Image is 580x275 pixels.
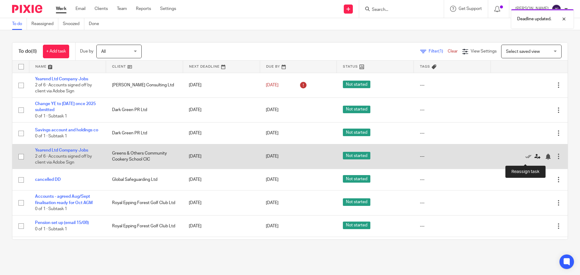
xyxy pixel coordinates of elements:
[101,50,106,54] span: All
[136,6,151,12] a: Reports
[35,102,96,112] a: Change YE to [DATE] once 2025 submitted
[35,221,89,225] a: Pension set up (email 15/08)
[106,123,183,144] td: Dark Green PR Ltd
[420,107,485,113] div: ---
[106,237,183,262] td: [PERSON_NAME]'s Cards Ltd
[31,18,58,30] a: Reassigned
[35,177,61,182] a: cancelled DD
[420,200,485,206] div: ---
[80,48,93,54] p: Due by
[160,6,176,12] a: Settings
[183,98,260,122] td: [DATE]
[106,190,183,215] td: Royal Epping Forest Golf Club Ltd
[35,194,93,205] a: Accounts - agreed Aug/Sept finalisation ready for Oct AGM
[420,177,485,183] div: ---
[35,77,88,81] a: Yearend Ltd Company Jobs
[343,81,370,88] span: Not started
[266,154,279,158] span: [DATE]
[420,82,485,88] div: ---
[343,129,370,136] span: Not started
[183,215,260,237] td: [DATE]
[552,4,561,14] img: svg%3E
[420,223,485,229] div: ---
[183,237,260,262] td: [DATE]
[35,207,67,211] span: 0 of 1 · Subtask 1
[35,114,67,118] span: 0 of 1 · Subtask 1
[266,131,279,135] span: [DATE]
[89,18,104,30] a: Done
[35,154,92,165] span: 2 of 6 · Accounts signed off by client via Adobe Sign
[12,18,27,30] a: To do
[438,49,443,53] span: (1)
[35,227,67,231] span: 0 of 1 · Subtask 1
[517,16,551,22] p: Deadline updated.
[420,153,485,159] div: ---
[106,98,183,122] td: Dark Green PR Ltd
[43,45,69,58] a: + Add task
[12,5,42,13] img: Pixie
[448,49,458,53] a: Clear
[183,123,260,144] td: [DATE]
[266,201,279,205] span: [DATE]
[471,49,497,53] span: View Settings
[266,177,279,182] span: [DATE]
[183,73,260,98] td: [DATE]
[266,224,279,228] span: [DATE]
[343,106,370,113] span: Not started
[35,83,92,94] span: 2 of 6 · Accounts signed off by client via Adobe Sign
[106,73,183,98] td: [PERSON_NAME] Consulting Ltd
[18,48,37,55] h1: To do
[343,175,370,183] span: Not started
[35,128,98,132] a: Savings account and holdings co
[266,83,279,87] span: [DATE]
[343,222,370,229] span: Not started
[266,108,279,112] span: [DATE]
[429,49,448,53] span: Filter
[525,153,534,159] a: Mark as done
[420,65,430,68] span: Tags
[56,6,66,12] a: Work
[183,144,260,169] td: [DATE]
[106,144,183,169] td: Greens & Others Community Cookery School CIC
[183,190,260,215] td: [DATE]
[506,50,540,54] span: Select saved view
[106,215,183,237] td: Royal Epping Forest Golf Club Ltd
[35,148,88,152] a: Yearend Ltd Company Jobs
[183,169,260,190] td: [DATE]
[106,169,183,190] td: Global Safeguarding Ltd
[31,49,37,54] span: (8)
[95,6,108,12] a: Clients
[63,18,84,30] a: Snoozed
[76,6,85,12] a: Email
[35,134,67,139] span: 0 of 1 · Subtask 1
[117,6,127,12] a: Team
[343,152,370,159] span: Not started
[420,130,485,136] div: ---
[343,198,370,206] span: Not started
